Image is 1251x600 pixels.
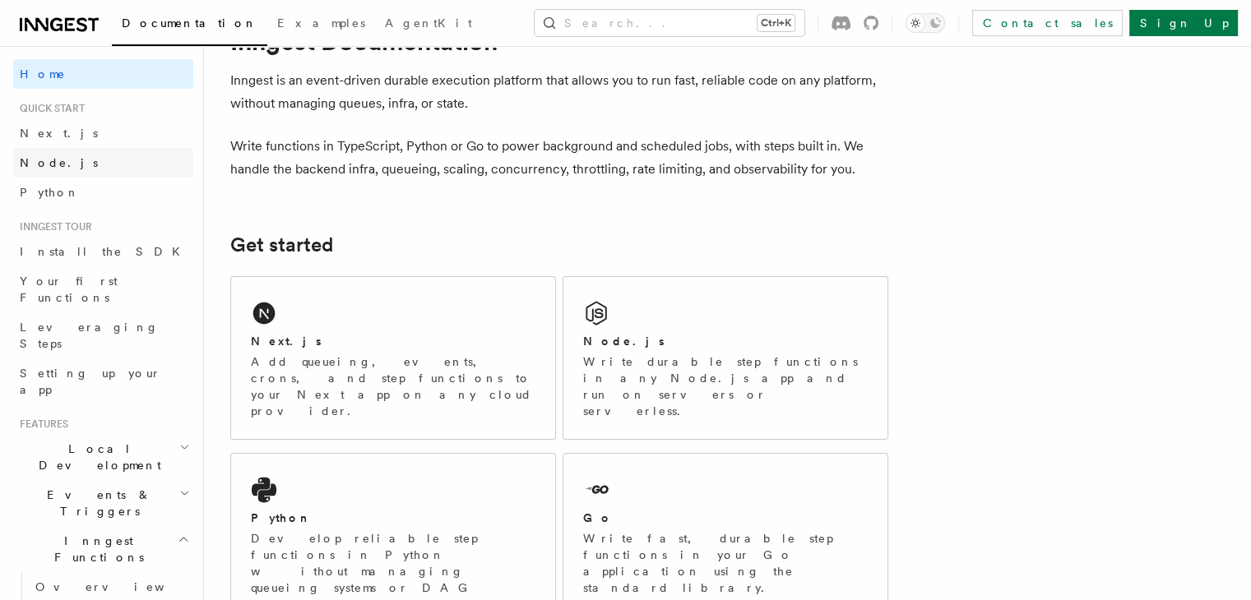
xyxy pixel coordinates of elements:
button: Search...Ctrl+K [535,10,804,36]
a: Python [13,178,193,207]
a: Examples [267,5,375,44]
a: Home [13,59,193,89]
a: Sign Up [1129,10,1238,36]
span: Overview [35,580,205,593]
span: Examples [277,16,365,30]
span: Quick start [13,102,85,115]
span: Your first Functions [20,275,118,304]
button: Local Development [13,434,193,480]
span: Inngest tour [13,220,92,233]
h2: Next.js [251,333,322,349]
a: Node.js [13,148,193,178]
p: Write functions in TypeScript, Python or Go to power background and scheduled jobs, with steps bu... [230,135,888,181]
span: Install the SDK [20,245,190,258]
a: Leveraging Steps [13,312,193,358]
span: Documentation [122,16,257,30]
span: Events & Triggers [13,487,179,519]
span: AgentKit [385,16,472,30]
h2: Node.js [583,333,665,349]
button: Toggle dark mode [906,13,945,33]
span: Node.js [20,156,98,169]
a: Install the SDK [13,237,193,266]
a: Documentation [112,5,267,46]
a: Next.jsAdd queueing, events, crons, and step functions to your Next app on any cloud provider. [230,276,556,440]
span: Home [20,66,66,82]
a: Get started [230,233,333,256]
span: Inngest Functions [13,533,178,565]
span: Local Development [13,441,179,473]
p: Inngest is an event-driven durable execution platform that allows you to run fast, reliable code ... [230,69,888,115]
a: Contact sales [972,10,1123,36]
a: Setting up your app [13,358,193,404]
a: AgentKit [375,5,482,44]
button: Inngest Functions [13,526,193,572]
button: Events & Triggers [13,480,193,526]
a: Your first Functions [13,266,193,312]
span: Setting up your app [20,367,161,396]
span: Leveraging Steps [20,321,159,350]
span: Python [20,186,80,199]
a: Node.jsWrite durable step functions in any Node.js app and run on servers or serverless. [563,276,888,440]
h2: Python [251,510,312,526]
span: Features [13,418,68,431]
span: Next.js [20,127,98,140]
p: Add queueing, events, crons, and step functions to your Next app on any cloud provider. [251,353,535,419]
p: Write fast, durable step functions in your Go application using the standard library. [583,530,868,596]
a: Next.js [13,118,193,148]
p: Write durable step functions in any Node.js app and run on servers or serverless. [583,353,868,419]
kbd: Ctrl+K [758,15,795,31]
h2: Go [583,510,613,526]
